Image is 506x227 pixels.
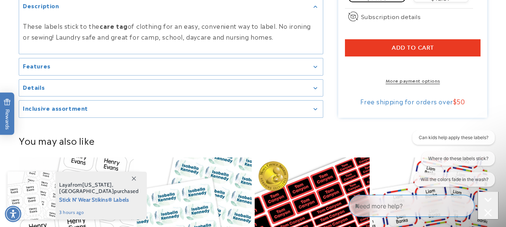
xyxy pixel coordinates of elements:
p: These labels stick to the of clothing for an easy, convenient way to label. No ironing or sewing!... [23,21,319,42]
span: Stick N' Wear Stikins® Labels [59,194,139,204]
div: Free shipping for orders over [345,98,481,105]
h2: Features [23,62,51,70]
summary: Inclusive assortment [19,101,323,117]
div: Accessibility Menu [5,206,21,222]
span: from , purchased [59,182,139,194]
a: More payment options [345,77,481,84]
button: Add to cart [345,39,481,56]
span: 3 hours ago [59,209,139,216]
strong: care tag [100,21,128,30]
h2: Description [23,2,59,9]
span: Add to cart [392,45,434,51]
iframe: Sign Up via Text for Offers [6,167,95,190]
summary: Features [19,58,323,75]
h2: Details [23,83,45,91]
h2: You may also like [19,135,487,146]
iframe: Gorgias Floating Chat [349,192,499,220]
span: 50 [457,97,465,106]
iframe: Gorgias live chat conversation starters [406,131,499,193]
summary: Details [19,80,323,96]
span: $ [453,97,457,106]
span: Subscription details [361,12,421,21]
span: [GEOGRAPHIC_DATA] [59,188,114,194]
span: [US_STATE] [82,181,112,188]
span: Rewards [4,98,11,129]
h2: Inclusive assortment [23,104,88,112]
